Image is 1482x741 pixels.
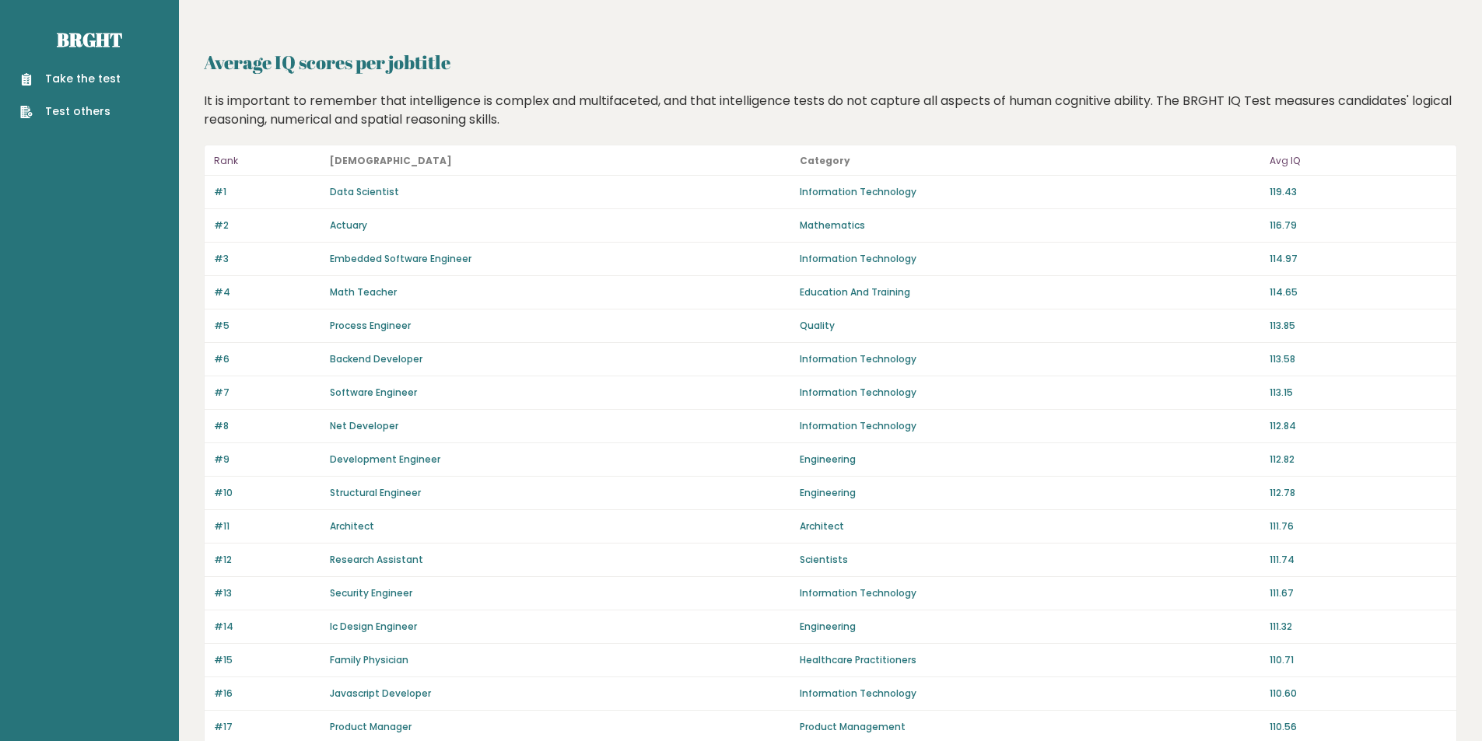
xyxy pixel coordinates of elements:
p: #12 [214,553,321,567]
p: Information Technology [800,386,1260,400]
p: Product Management [800,720,1260,734]
p: 112.84 [1270,419,1447,433]
p: 113.58 [1270,352,1447,366]
p: #9 [214,453,321,467]
p: #14 [214,620,321,634]
a: Backend Developer [330,352,422,365]
p: Information Technology [800,352,1260,366]
p: 112.82 [1270,453,1447,467]
p: 110.56 [1270,720,1447,734]
p: 113.15 [1270,386,1447,400]
p: 114.65 [1270,285,1447,299]
a: Security Engineer [330,586,412,599]
p: #11 [214,519,321,533]
p: #7 [214,386,321,400]
p: Engineering [800,486,1260,500]
p: 111.32 [1270,620,1447,634]
b: [DEMOGRAPHIC_DATA] [330,154,452,167]
p: Engineering [800,453,1260,467]
p: Information Technology [800,586,1260,600]
a: Process Engineer [330,319,411,332]
p: Quality [800,319,1260,333]
a: Family Physician [330,653,408,666]
a: Research Assistant [330,553,423,566]
p: #5 [214,319,321,333]
p: #15 [214,653,321,667]
p: #4 [214,285,321,299]
a: Math Teacher [330,285,397,299]
a: Development Engineer [330,453,440,466]
p: Scientists [800,553,1260,567]
p: #13 [214,586,321,600]
p: #8 [214,419,321,433]
p: Healthcare Practitioners [800,653,1260,667]
a: Net Developer [330,419,398,432]
p: Information Technology [800,252,1260,266]
p: 112.78 [1270,486,1447,500]
p: #17 [214,720,321,734]
p: Avg IQ [1270,152,1447,170]
p: #2 [214,218,321,232]
a: Structural Engineer [330,486,421,499]
p: Architect [800,519,1260,533]
a: Test others [20,103,121,120]
a: Product Manager [330,720,412,733]
p: 110.60 [1270,687,1447,701]
a: Software Engineer [330,386,417,399]
p: 110.71 [1270,653,1447,667]
p: #6 [214,352,321,366]
p: Engineering [800,620,1260,634]
p: Education And Training [800,285,1260,299]
p: #3 [214,252,321,266]
p: 111.67 [1270,586,1447,600]
div: It is important to remember that intelligence is complex and multifaceted, and that intelligence ... [198,92,1463,129]
a: Take the test [20,71,121,87]
p: 111.74 [1270,553,1447,567]
p: #16 [214,687,321,701]
b: Category [800,154,850,167]
p: Information Technology [800,419,1260,433]
a: Ic Design Engineer [330,620,417,633]
a: Brght [57,27,122,52]
p: 116.79 [1270,218,1447,232]
a: Javascript Developer [330,687,431,700]
p: 113.85 [1270,319,1447,333]
h2: Average IQ scores per jobtitle [204,48,1457,76]
p: Information Technology [800,185,1260,199]
a: Actuary [330,218,367,232]
p: Information Technology [800,687,1260,701]
p: Mathematics [800,218,1260,232]
a: Architect [330,519,374,533]
p: #10 [214,486,321,500]
p: Rank [214,152,321,170]
a: Data Scientist [330,185,399,198]
p: 111.76 [1270,519,1447,533]
p: #1 [214,185,321,199]
a: Embedded Software Engineer [330,252,471,265]
p: 114.97 [1270,252,1447,266]
p: 119.43 [1270,185,1447,199]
